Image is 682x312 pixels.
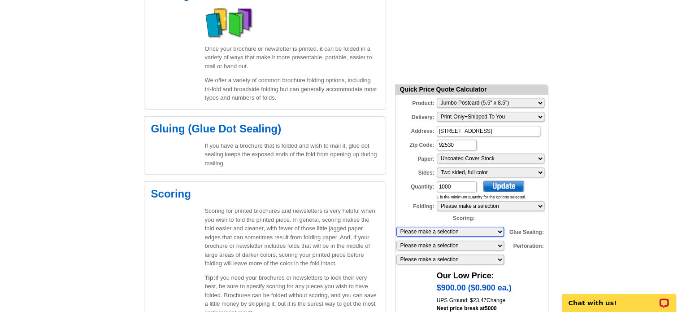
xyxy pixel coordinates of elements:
[505,240,545,250] label: Perforation:
[395,180,436,191] label: Quantity:
[205,8,254,39] img: Brochures folding
[487,297,505,303] a: Change
[205,141,379,168] p: If you have a brochure that is folded and wish to mail it, glue dot sealing keeps the exposed end...
[437,282,548,296] div: $900.00 ($0.900 ea.)
[395,111,436,121] label: Delivery:
[437,265,548,282] div: Our Low Price:
[395,200,436,211] label: Folding:
[437,194,548,201] div: 1 is the minimum quantity for the options selected.
[151,189,379,199] h2: Scoring
[395,85,548,95] div: Quick Price Quote Calculator
[485,305,497,312] a: 5000
[205,207,379,268] p: Scoring for printed brochures and newsletters is very helpful when you wish to fold the printed p...
[395,139,436,149] label: Zip Code:
[395,167,436,177] label: Sides:
[556,284,682,312] iframe: LiveChat chat widget
[151,123,379,134] h2: Gluing (Glue Dot Sealing)
[395,97,436,107] label: Product:
[505,226,545,236] label: Glue Sealing:
[395,153,436,163] label: Paper:
[437,296,548,304] div: UPS Ground: $23.47
[205,274,216,281] span: Tip:
[395,125,436,135] label: Address:
[205,44,379,71] p: Once your brochure or newsletter is printed, it can be folded in a variety of ways that make it m...
[205,76,379,102] p: We offer a variety of common brochure folding options, including tri-fold and broadside folding b...
[436,212,476,222] label: Scoring:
